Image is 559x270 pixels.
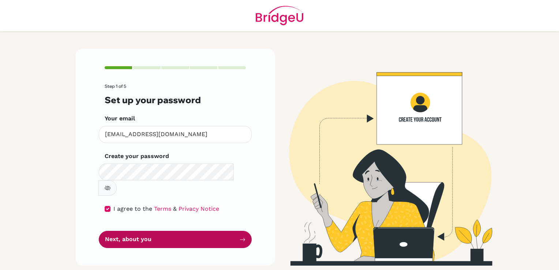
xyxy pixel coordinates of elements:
input: Insert your email* [99,126,252,143]
a: Terms [154,205,171,212]
h3: Set up your password [105,95,246,105]
label: Create your password [105,152,169,161]
a: Privacy Notice [179,205,219,212]
span: & [173,205,177,212]
button: Next, about you [99,231,252,248]
label: Your email [105,114,135,123]
span: Step 1 of 5 [105,83,126,89]
span: I agree to the [113,205,152,212]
